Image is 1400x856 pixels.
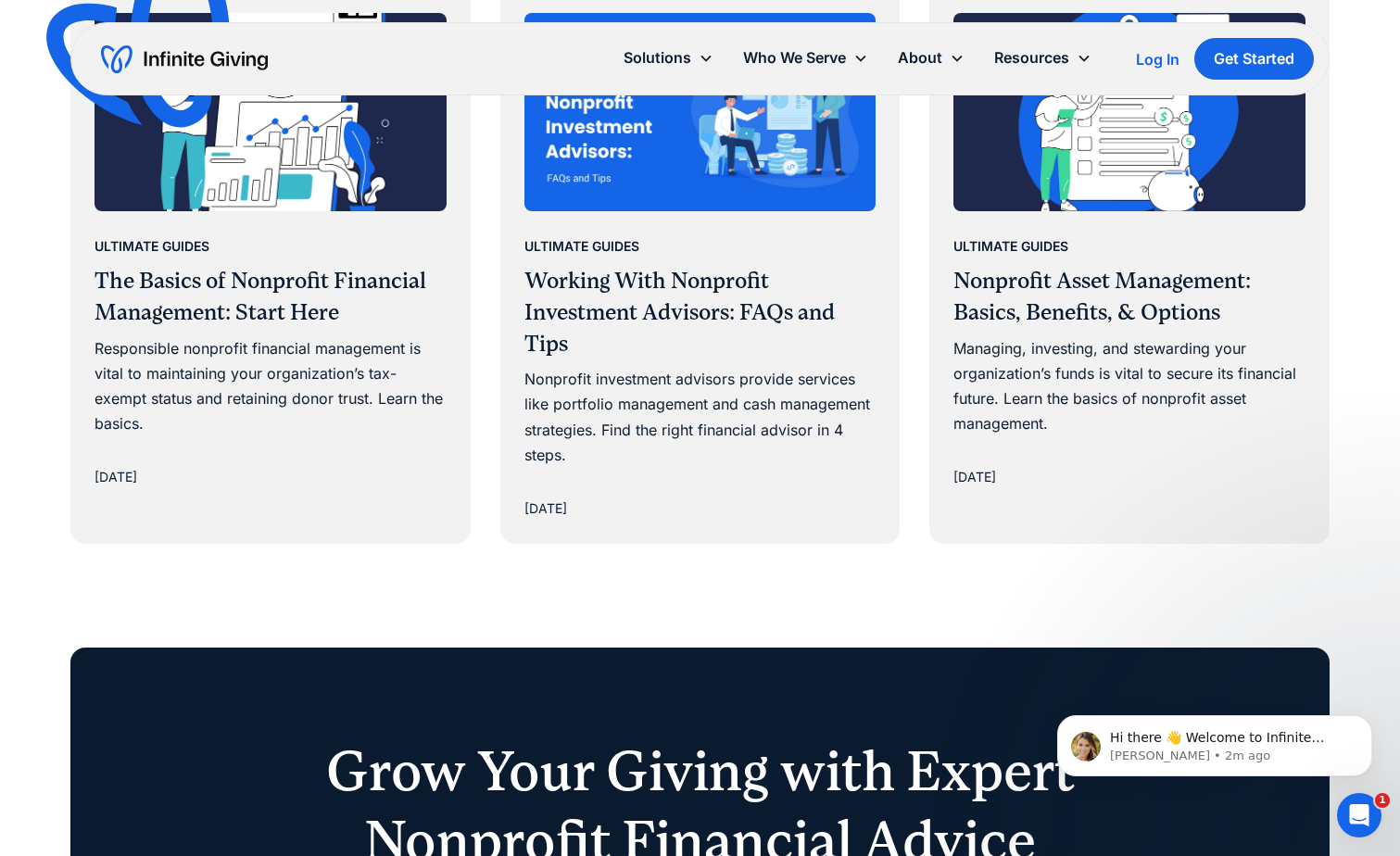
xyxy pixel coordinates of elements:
[95,336,447,437] div: Responsible nonprofit financial management is vital to maintaining your organization’s tax-exempt...
[524,266,877,359] h3: Working With Nonprofit Investment Advisors: FAQs and Tips
[883,38,979,78] div: About
[1029,676,1400,806] iframe: Intercom notifications message
[953,466,996,488] div: [DATE]
[953,336,1305,437] div: Managing, investing, and stewarding your organization’s funds is vital to secure its financial fu...
[1375,793,1390,808] span: 1
[1136,52,1179,67] div: Log In
[953,266,1305,328] h3: Nonprofit Asset Management: Basics, Benefits, & Options
[953,235,1068,258] div: Ultimate Guides
[95,235,209,258] div: Ultimate Guides
[743,45,846,70] div: Who We Serve
[728,38,883,78] div: Who We Serve
[524,497,567,520] div: [DATE]
[994,45,1069,70] div: Resources
[524,235,639,258] div: Ultimate Guides
[1194,38,1314,80] a: Get Started
[1337,793,1381,837] iframe: Intercom live chat
[95,266,447,328] h3: The Basics of Nonprofit Financial Management: Start Here
[609,38,728,78] div: Solutions
[979,38,1106,78] div: Resources
[624,45,691,70] div: Solutions
[524,367,877,468] div: Nonprofit investment advisors provide services like portfolio management and cash management stra...
[101,44,268,74] a: home
[898,45,942,70] div: About
[95,466,137,488] div: [DATE]
[1136,48,1179,70] a: Log In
